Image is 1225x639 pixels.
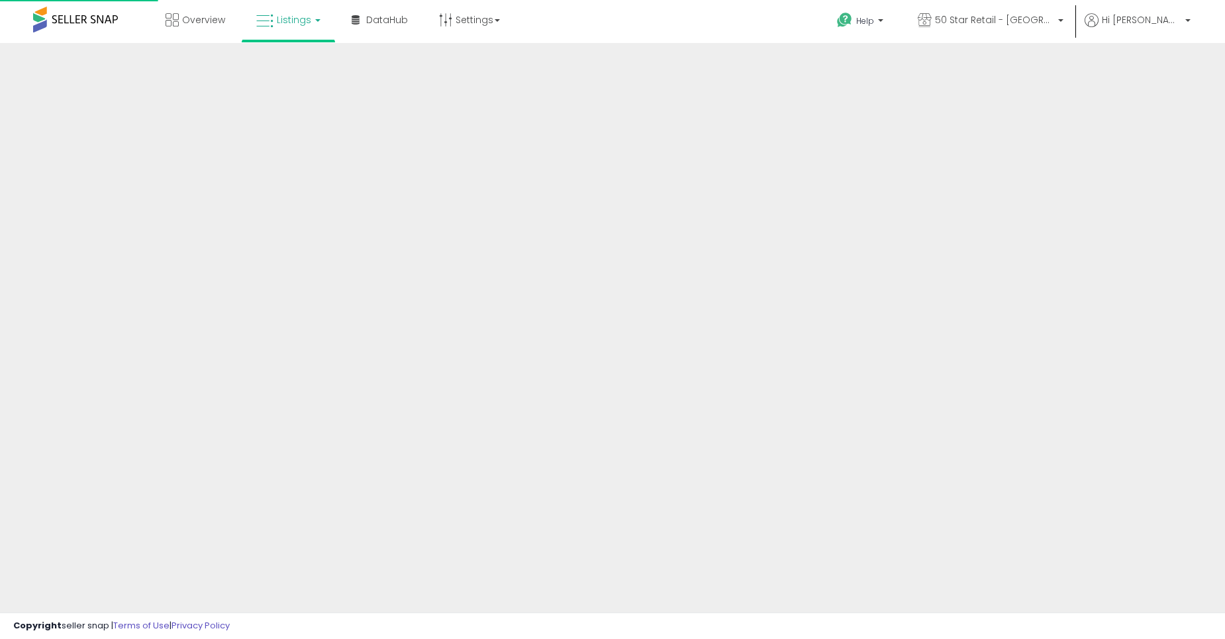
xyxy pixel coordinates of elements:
span: Help [856,15,874,26]
span: Listings [277,13,311,26]
span: 50 Star Retail - [GEOGRAPHIC_DATA] [935,13,1054,26]
a: Help [826,2,897,43]
span: Overview [182,13,225,26]
span: DataHub [366,13,408,26]
i: Get Help [836,12,853,28]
